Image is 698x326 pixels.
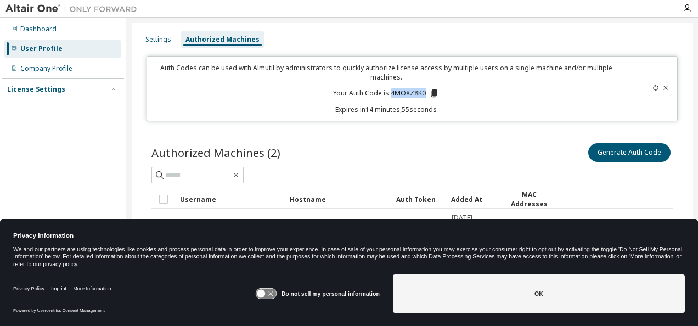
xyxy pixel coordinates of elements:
[7,85,65,94] div: License Settings
[588,143,671,162] button: Generate Auth Code
[333,88,439,98] p: Your Auth Code is: 4MOXZ8K0
[451,190,497,208] div: Added At
[396,190,442,208] div: Auth Token
[452,213,497,240] span: [DATE] 12:57:54 PM UTC
[154,105,619,114] p: Expires in 14 minutes, 55 seconds
[151,145,280,160] span: Authorized Machines (2)
[185,35,260,44] div: Authorized Machines
[154,63,619,82] p: Auth Codes can be used with Almutil by administrators to quickly authorize license access by mult...
[180,190,281,208] div: Username
[506,190,552,209] div: MAC Addresses
[145,35,171,44] div: Settings
[20,25,57,33] div: Dashboard
[5,3,143,14] img: Altair One
[290,190,387,208] div: Hostname
[20,64,72,73] div: Company Profile
[20,44,63,53] div: User Profile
